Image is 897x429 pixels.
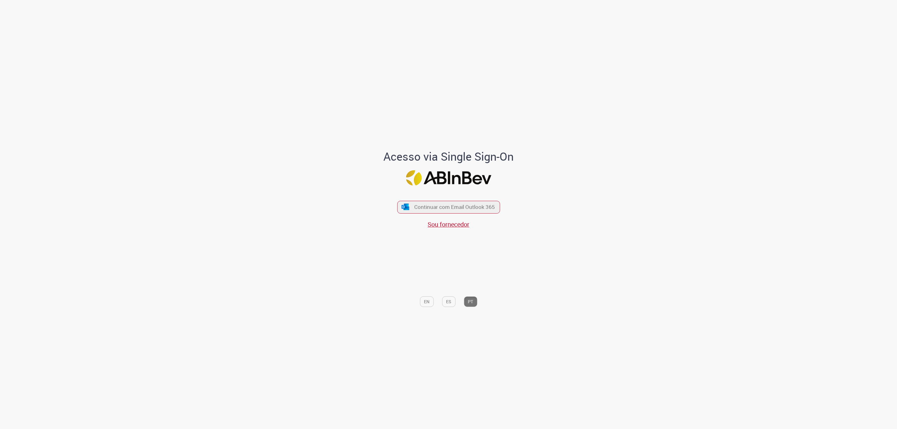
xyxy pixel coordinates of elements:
h1: Acesso via Single Sign-On [362,150,535,163]
a: Sou fornecedor [428,220,469,229]
img: ícone Azure/Microsoft 360 [401,204,410,210]
img: Logo ABInBev [406,170,491,186]
button: ícone Azure/Microsoft 360 Continuar com Email Outlook 365 [397,201,500,214]
button: EN [420,296,434,307]
button: ES [442,296,455,307]
span: Continuar com Email Outlook 365 [414,204,495,211]
button: PT [464,296,477,307]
